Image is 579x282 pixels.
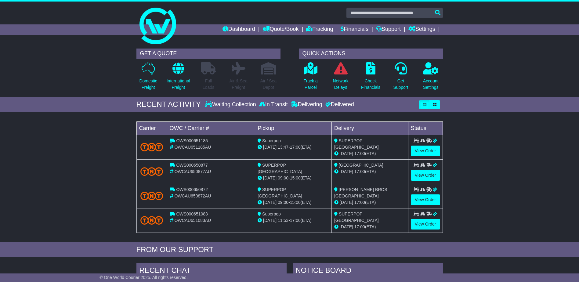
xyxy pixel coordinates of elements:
span: [DATE] [340,169,353,174]
td: Status [408,121,443,135]
span: OWS000651083 [176,211,208,216]
a: View Order [411,170,440,181]
span: [DATE] [340,200,353,205]
span: [DATE] [340,151,353,156]
span: [DATE] [340,224,353,229]
a: Track aParcel [303,62,318,94]
a: Financials [341,24,368,35]
p: Network Delays [333,78,348,91]
span: 17:00 [354,151,365,156]
p: Get Support [393,78,408,91]
span: OWCAU651083AU [174,218,211,223]
td: Delivery [331,121,408,135]
span: 09:00 [278,200,288,205]
td: Carrier [136,121,167,135]
p: Air / Sea Depot [260,78,277,91]
span: OWCAU651185AU [174,145,211,150]
span: Superpop [262,211,281,216]
span: 15:00 [290,200,301,205]
div: GET A QUOTE [136,49,280,59]
span: 17:00 [290,218,301,223]
div: - (ETA) [258,144,329,150]
div: (ETA) [334,199,406,206]
div: (ETA) [334,150,406,157]
div: (ETA) [334,224,406,230]
a: NetworkDelays [332,62,349,94]
p: International Freight [167,78,190,91]
span: OWCAU650872AU [174,193,211,198]
span: [DATE] [263,175,277,180]
div: In Transit [258,101,289,108]
span: 11:53 [278,218,288,223]
div: NOTICE BOARD [293,263,443,280]
a: Support [376,24,401,35]
span: 09:00 [278,175,288,180]
img: TNT_Domestic.png [140,192,163,200]
span: 17:00 [354,224,365,229]
a: Settings [408,24,435,35]
span: SUPERPOP [GEOGRAPHIC_DATA] [334,211,379,223]
div: - (ETA) [258,217,329,224]
div: Delivering [289,101,324,108]
a: View Order [411,146,440,156]
a: Tracking [306,24,333,35]
span: [PERSON_NAME] BROS [GEOGRAPHIC_DATA] [334,187,387,198]
a: View Order [411,194,440,205]
div: RECENT ACTIVITY - [136,100,205,109]
img: TNT_Domestic.png [140,167,163,175]
span: 15:00 [290,175,301,180]
span: OWCAU650877AU [174,169,211,174]
a: AccountSettings [423,62,439,94]
span: SUPERPOP [GEOGRAPHIC_DATA] [258,163,302,174]
p: Check Financials [361,78,380,91]
a: Quote/Book [262,24,299,35]
td: OWC / Carrier # [167,121,255,135]
span: 17:00 [354,169,365,174]
span: Superpop [262,138,281,143]
div: RECENT CHAT [136,263,287,280]
div: - (ETA) [258,175,329,181]
span: OWS000651185 [176,138,208,143]
span: [GEOGRAPHIC_DATA] [339,163,383,168]
a: DomesticFreight [139,62,157,94]
span: © One World Courier 2025. All rights reserved. [100,275,188,280]
div: (ETA) [334,168,406,175]
span: 17:00 [290,145,301,150]
a: InternationalFreight [166,62,190,94]
p: Domestic Freight [139,78,157,91]
span: OWS000650872 [176,187,208,192]
a: GetSupport [393,62,408,94]
p: Account Settings [423,78,439,91]
span: [DATE] [263,145,277,150]
img: TNT_Domestic.png [140,216,163,224]
div: Delivered [324,101,354,108]
div: FROM OUR SUPPORT [136,245,443,254]
span: [DATE] [263,218,277,223]
p: Track a Parcel [304,78,318,91]
div: Waiting Collection [205,101,257,108]
p: Full Loads [201,78,216,91]
span: SUPERPOP [GEOGRAPHIC_DATA] [334,138,379,150]
a: CheckFinancials [361,62,381,94]
span: OWS000650877 [176,163,208,168]
img: TNT_Domestic.png [140,143,163,151]
a: Dashboard [223,24,255,35]
div: - (ETA) [258,199,329,206]
span: SUPERPOP [GEOGRAPHIC_DATA] [258,187,302,198]
span: 13:47 [278,145,288,150]
a: View Order [411,219,440,230]
span: 17:00 [354,200,365,205]
td: Pickup [255,121,332,135]
span: [DATE] [263,200,277,205]
div: QUICK ACTIONS [299,49,443,59]
p: Air & Sea Freight [230,78,248,91]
